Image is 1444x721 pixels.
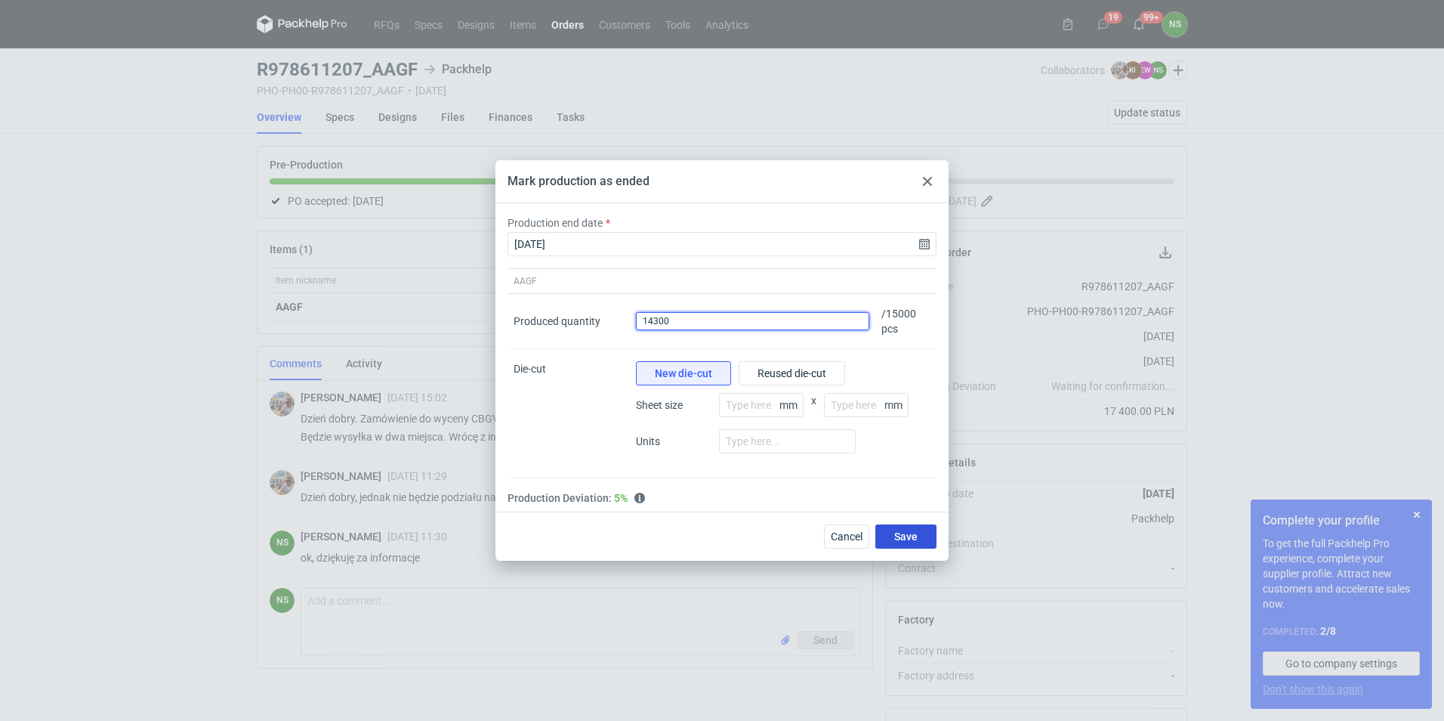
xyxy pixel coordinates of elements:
span: AAGF [514,275,537,287]
span: Cancel [831,531,862,542]
span: x [811,393,816,429]
input: Type here... [824,393,909,417]
span: Good [614,490,628,506]
span: Units [636,434,711,449]
input: Type here... [719,393,804,417]
span: Sheet size [636,398,711,413]
button: Cancel [824,525,869,549]
span: Save [894,531,918,542]
button: New die-cut [636,361,731,385]
span: New die-cut [655,368,712,379]
p: mm [779,399,804,411]
div: Mark production as ended [508,173,649,190]
button: Save [875,525,936,549]
span: Reused die-cut [757,368,826,379]
input: Type here... [719,429,856,453]
div: Die-cut [508,349,630,478]
div: Production Deviation: [508,490,936,506]
p: mm [884,399,909,411]
div: Produced quantity [514,314,600,329]
label: Production end date [508,215,603,231]
button: Reused die-cut [739,361,845,385]
div: / 15000 pcs [875,294,936,349]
